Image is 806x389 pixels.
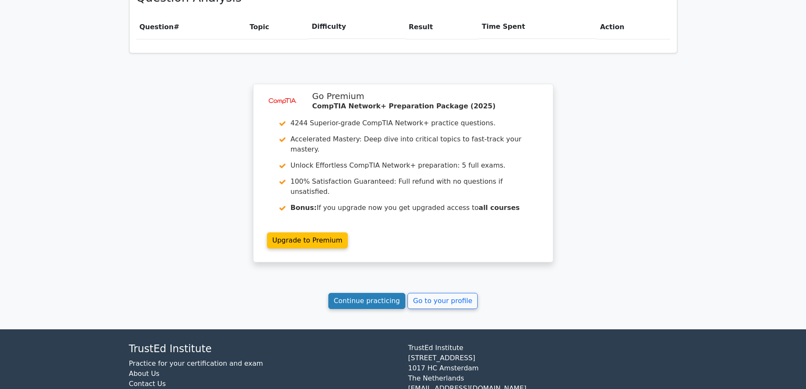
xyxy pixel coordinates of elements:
a: Go to your profile [407,293,478,309]
h4: TrustEd Institute [129,343,398,355]
th: # [136,15,246,39]
a: Continue practicing [328,293,406,309]
th: Result [405,15,479,39]
th: Time Spent [479,15,597,39]
a: Contact Us [129,380,166,388]
a: About Us [129,370,160,378]
th: Difficulty [308,15,405,39]
span: Question [140,23,174,31]
th: Action [597,15,670,39]
a: Practice for your certification and exam [129,359,263,367]
a: Upgrade to Premium [267,232,348,248]
th: Topic [246,15,308,39]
